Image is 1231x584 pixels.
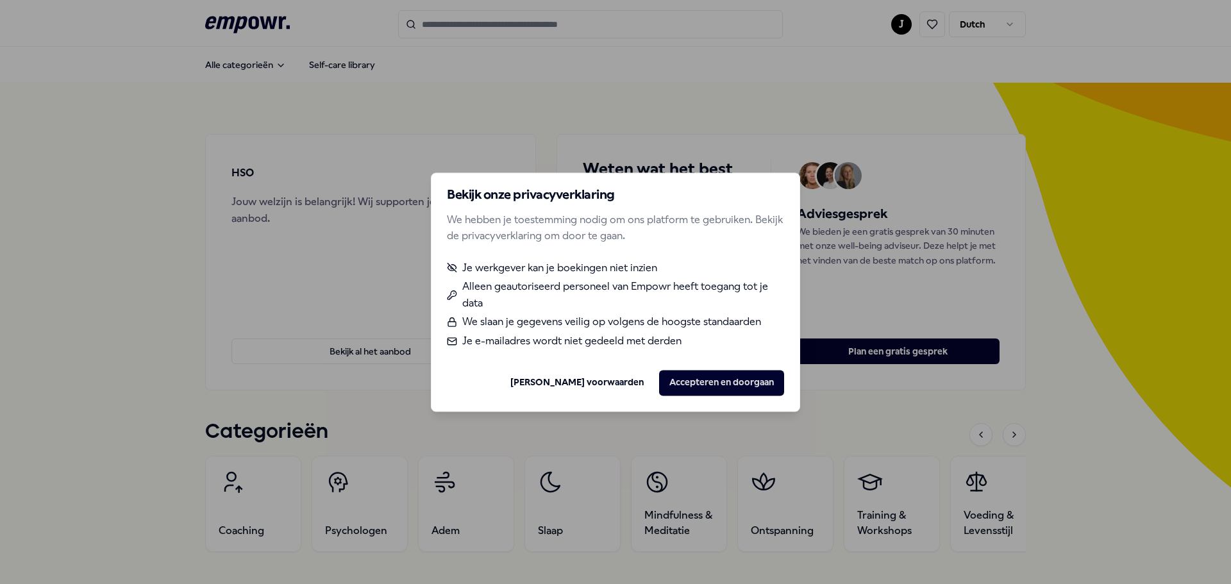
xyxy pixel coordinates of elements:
[510,376,644,390] a: [PERSON_NAME] voorwaarden
[447,260,784,276] li: Je werkgever kan je boekingen niet inzien
[447,279,784,312] li: Alleen geautoriseerd personeel van Empowr heeft toegang tot je data
[447,314,784,331] li: We slaan je gegevens veilig op volgens de hoogste standaarden
[500,370,654,396] button: [PERSON_NAME] voorwaarden
[447,212,784,244] p: We hebben je toestemming nodig om ons platform te gebruiken. Bekijk de privacyverklaring om door ...
[447,333,784,349] li: Je e-mailadres wordt niet gedeeld met derden
[447,188,784,201] h2: Bekijk onze privacyverklaring
[659,370,784,396] button: Accepteren en doorgaan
